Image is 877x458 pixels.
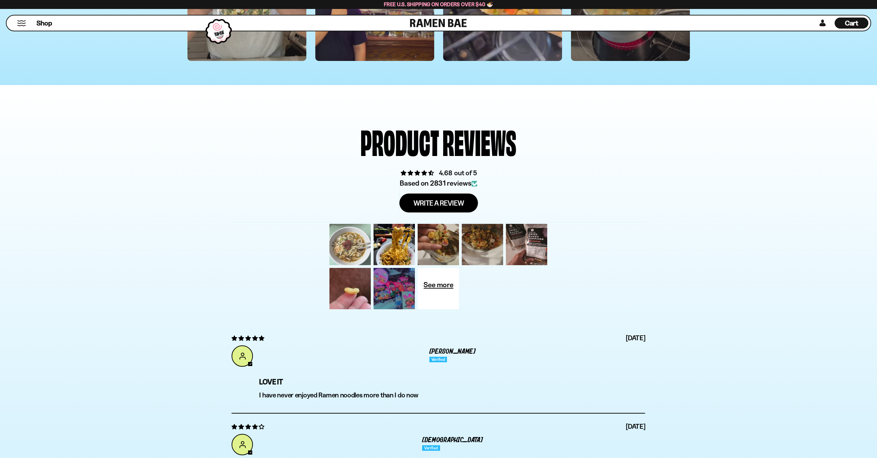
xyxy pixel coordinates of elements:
a: Shop [37,18,52,29]
p: I have never enjoyed Ramen noodles more than I do now [259,391,645,399]
a: Write a review [399,194,478,212]
b: Love it [259,377,645,386]
span: 5 star review [232,333,264,343]
span: [PERSON_NAME] [429,348,476,355]
span: 4 star review [232,421,264,431]
div: Average rating is 4.68 stars [400,168,477,178]
span: Shop [37,19,52,28]
span: [DATE] [626,421,645,431]
div: Based on 2831 reviews [400,178,477,188]
span: [DEMOGRAPHIC_DATA] [422,437,483,444]
span: [DATE] [626,333,645,343]
button: Mobile Menu Trigger [17,20,26,26]
div: Product [360,125,439,157]
span: Cart [845,19,858,27]
span: Free U.S. Shipping on Orders over $40 🍜 [384,1,493,8]
div: Cart [835,15,868,31]
div: Reviews [442,125,516,157]
a: 4.68 out of 5 [439,169,477,177]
